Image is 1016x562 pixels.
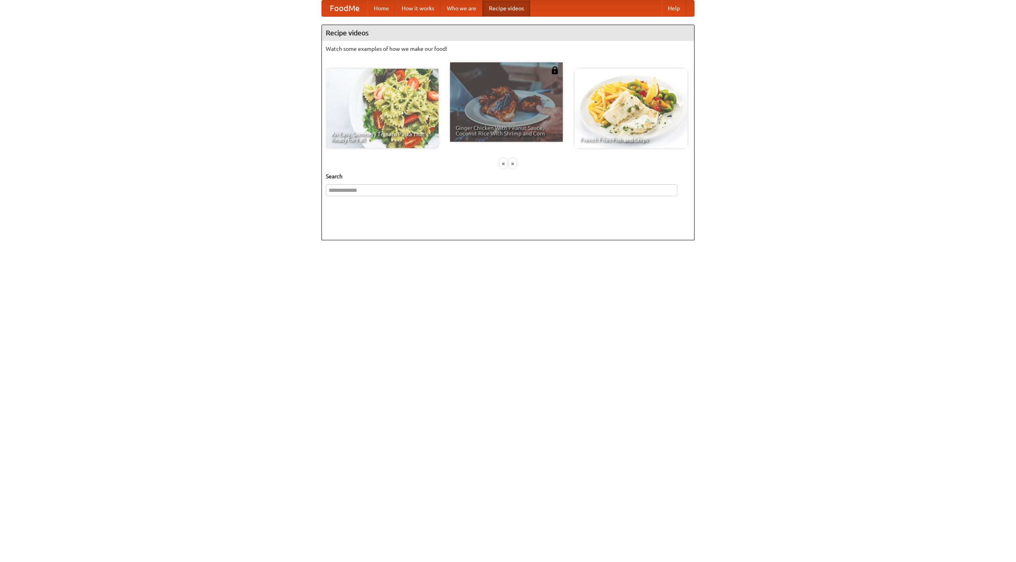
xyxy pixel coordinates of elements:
[326,69,439,148] a: An Easy, Summery Tomato Pasta That's Ready for Fall
[326,45,690,53] p: Watch some examples of how we make our food!
[575,69,687,148] a: French Fries Fish and Chips
[509,158,516,168] div: »
[551,66,559,74] img: 483408.png
[662,0,686,16] a: Help
[395,0,441,16] a: How it works
[326,172,690,180] h5: Search
[322,25,694,41] h4: Recipe videos
[322,0,368,16] a: FoodMe
[441,0,483,16] a: Who we are
[580,137,682,143] span: French Fries Fish and Chips
[483,0,530,16] a: Recipe videos
[368,0,395,16] a: Home
[500,158,507,168] div: «
[331,131,433,143] span: An Easy, Summery Tomato Pasta That's Ready for Fall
